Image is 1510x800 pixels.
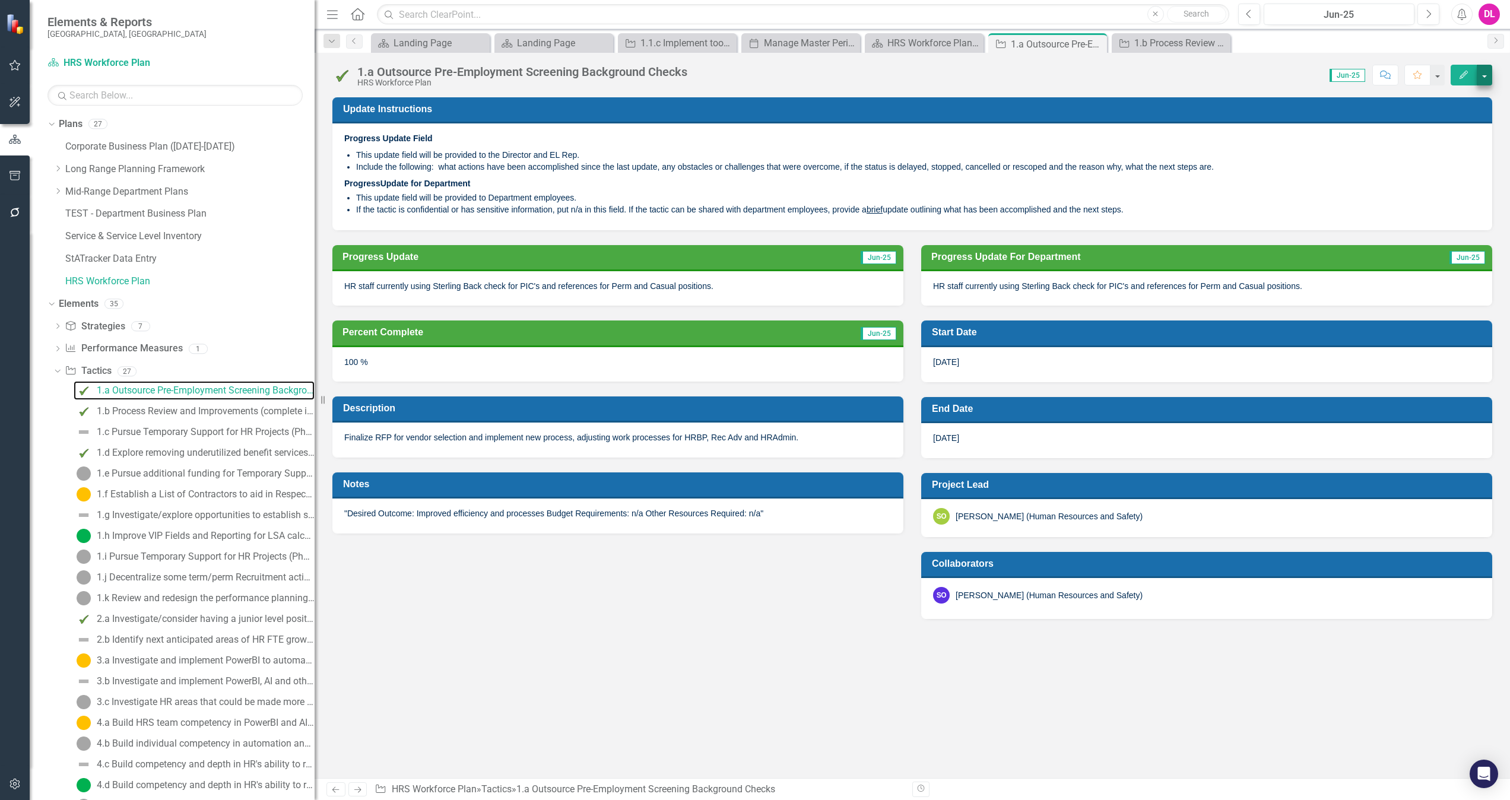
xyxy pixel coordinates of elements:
[97,634,315,645] div: 2.b Identify next anticipated areas of HR FTE growth
[88,119,107,129] div: 27
[343,103,1486,115] h3: Update Instructions
[1449,251,1485,264] span: Jun-25
[332,66,351,85] img: Complete
[356,204,1480,215] li: If the tactic is confidential or has sensitive information, put n/a in this field. If the tactic ...
[887,36,981,50] div: HRS Workforce Plan Landing Page
[764,36,857,50] div: Manage Master Periods
[77,633,91,647] img: Not Defined
[77,466,91,481] img: Not Started
[77,778,91,792] img: On Track
[74,734,315,753] a: 4.b Build individual competency in automation and AI
[97,468,315,479] div: 1.e Pursue additional funding for Temporary Support for HR Projects (Grant Funding)
[344,179,470,188] strong: Update for Department
[621,36,734,50] a: 1.1.c Implement tools identified that we require from 1.1.b
[65,342,182,355] a: Performance Measures
[65,252,315,266] a: StATracker Data Entry
[77,653,91,668] img: Delayed
[74,589,315,608] a: 1.k Review and redesign the performance planning process and tool
[189,344,208,354] div: 1
[97,427,315,437] div: 1.c Pursue Temporary Support for HR Projects (Phase 1)
[956,510,1143,522] div: [PERSON_NAME] (Human Resources and Safety)
[516,783,775,795] div: 1.a Outsource Pre-Employment Screening Background Checks
[77,757,91,772] img: Not Defined
[74,651,315,670] a: 3.a Investigate and implement PowerBI to automate some HR Forms
[1470,760,1498,788] div: Open Intercom Messenger
[77,529,91,543] img: On Track
[6,13,27,34] img: ClearPoint Strategy
[497,36,610,50] a: Landing Page
[74,630,315,649] a: 2.b Identify next anticipated areas of HR FTE growth
[97,406,315,417] div: 1.b Process Review and Improvements (complete improvement area already underway)
[956,589,1143,601] div: [PERSON_NAME] (Human Resources and Safety)
[59,118,83,131] a: Plans
[65,230,315,243] a: Service & Service Level Inventory
[47,56,196,70] a: HRS Workforce Plan
[344,431,892,443] p: Finalize RFP for vendor selection and implement new process, adjusting work processes for HRBP, R...
[97,655,315,666] div: 3.a Investigate and implement PowerBI to automate some HR Forms
[74,547,315,566] a: 1.i Pursue Temporary Support for HR Projects (Phase 2)
[861,251,896,264] span: Jun-25
[1479,4,1500,25] button: DL
[744,36,857,50] a: Manage Master Periods
[932,403,1486,414] h3: End Date
[77,425,91,439] img: Not Defined
[65,185,315,199] a: Mid-Range Department Plans
[74,713,315,732] a: 4.a Build HRS team competency in PowerBI and AI/ChatGTP
[131,321,150,331] div: 7
[65,364,111,378] a: Tactics
[77,446,91,460] img: Complete
[342,251,716,262] h3: Progress Update
[344,134,433,143] span: Progress Update Field
[1134,36,1227,50] div: 1.b Process Review and Improvements (complete improvement area already underway)
[118,366,137,376] div: 27
[77,612,91,626] img: Complete
[97,385,315,396] div: 1.a Outsource Pre-Employment Screening Background Checks
[74,672,315,691] a: 3.b Investigate and implement PowerBI, AI and other automation opportunities for safety processes
[77,674,91,688] img: Not Defined
[65,163,315,176] a: Long Range Planning Framework
[77,736,91,751] img: Not Started
[356,192,1480,204] li: This update field will be provided to Department employees.
[356,149,1480,161] li: This update field will be provided to the Director and EL Rep.
[1264,4,1414,25] button: Jun-25
[868,36,981,50] a: HRS Workforce Plan Landing Page
[74,506,315,525] a: 1.g Investigate/explore opportunities to establish shared administrative resource(s) across depar...
[77,550,91,564] img: Not Started
[377,4,1229,25] input: Search ClearPoint...
[1115,36,1227,50] a: 1.b Process Review and Improvements (complete improvement area already underway)
[65,140,315,154] a: Corporate Business Plan ([DATE]-[DATE])
[77,383,91,398] img: Complete
[97,780,315,791] div: 4.d Build competency and depth in HR's ability to respond to public emergency situations (Phase 2)
[47,15,207,29] span: Elements & Reports
[861,327,896,340] span: Jun-25
[97,697,315,707] div: 3.c Investigate HR areas that could be made more efficient through PowerBI, AI and other automati...
[74,526,315,545] a: 1.h Improve VIP Fields and Reporting for LSA calculations
[74,693,315,712] a: 3.c Investigate HR areas that could be made more efficient through PowerBI, AI and other automati...
[97,531,315,541] div: 1.h Improve VIP Fields and Reporting for LSA calculations
[104,299,123,309] div: 35
[517,36,610,50] div: Landing Page
[394,36,487,50] div: Landing Page
[97,489,315,500] div: 1.f Establish a List of Contractors to aid in Respectful Workplace or Operational Investigations.
[77,570,91,585] img: Not Started
[74,485,315,504] a: 1.f Establish a List of Contractors to aid in Respectful Workplace or Operational Investigations.
[344,281,713,291] span: HR staff currently using Sterling Back check for PIC's and references for Perm and Casual positions.
[1011,37,1104,52] div: 1.a Outsource Pre-Employment Screening Background Checks
[481,783,512,795] a: Tactics
[77,695,91,709] img: Not Started
[97,593,315,604] div: 1.k Review and redesign the performance planning process and tool
[59,297,99,311] a: Elements
[74,609,315,628] a: 2.a Investigate/consider having a junior level position for recruitment.
[392,783,477,795] a: HRS Workforce Plan
[343,478,897,490] h3: Notes
[77,716,91,730] img: Delayed
[47,29,207,39] small: [GEOGRAPHIC_DATA], [GEOGRAPHIC_DATA]
[65,207,315,221] a: TEST - Department Business Plan
[77,487,91,501] img: Delayed
[1184,9,1209,18] span: Search
[74,443,315,462] a: 1.d Explore removing underutilized benefit services (Computer Purchase Plan and Vacation Purchase...
[97,551,315,562] div: 1.i Pursue Temporary Support for HR Projects (Phase 2)
[932,479,1486,490] h3: Project Lead
[343,402,897,414] h3: Description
